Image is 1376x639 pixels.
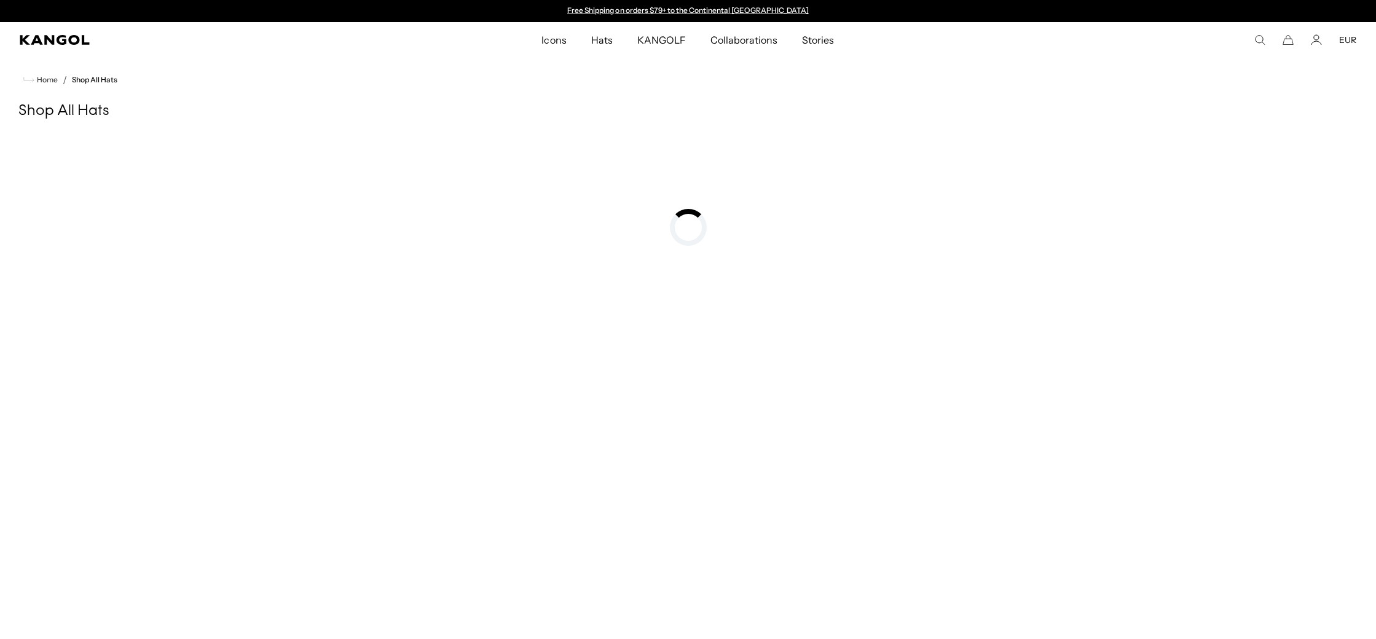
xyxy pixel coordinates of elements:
[567,6,809,15] a: Free Shipping on orders $79+ to the Continental [GEOGRAPHIC_DATA]
[579,22,625,58] a: Hats
[710,22,777,58] span: Collaborations
[625,22,698,58] a: KANGOLF
[541,22,566,58] span: Icons
[23,74,58,85] a: Home
[1283,34,1294,45] button: Cart
[529,22,578,58] a: Icons
[1339,34,1356,45] button: EUR
[1254,34,1265,45] summary: Search here
[698,22,790,58] a: Collaborations
[20,35,360,45] a: Kangol
[790,22,846,58] a: Stories
[802,22,834,58] span: Stories
[562,6,815,16] div: Announcement
[58,73,67,87] li: /
[591,22,613,58] span: Hats
[562,6,815,16] div: 1 of 2
[1311,34,1322,45] a: Account
[34,76,58,84] span: Home
[18,102,1358,120] h1: Shop All Hats
[72,76,117,84] a: Shop All Hats
[637,22,686,58] span: KANGOLF
[562,6,815,16] slideshow-component: Announcement bar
